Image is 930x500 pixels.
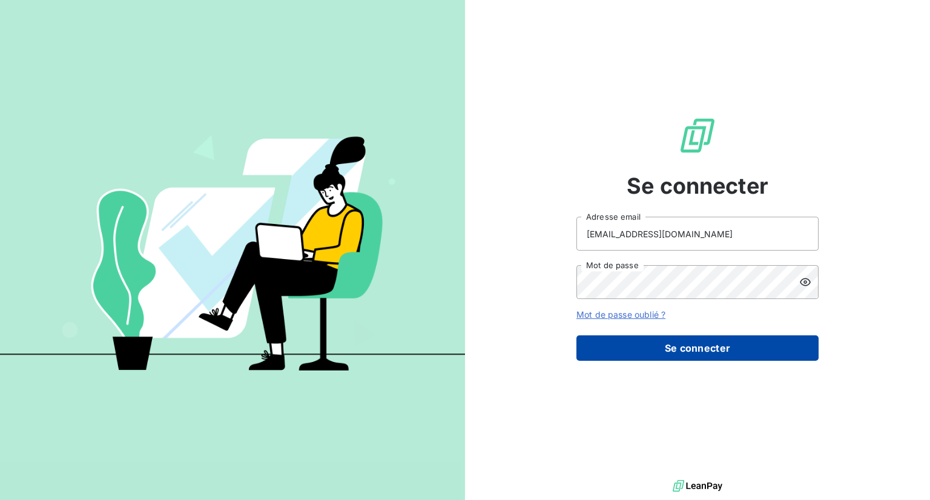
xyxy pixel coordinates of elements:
a: Mot de passe oublié ? [576,309,665,320]
img: Logo LeanPay [678,116,717,155]
input: placeholder [576,217,819,251]
img: logo [673,477,722,495]
span: Se connecter [627,169,768,202]
button: Se connecter [576,335,819,361]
